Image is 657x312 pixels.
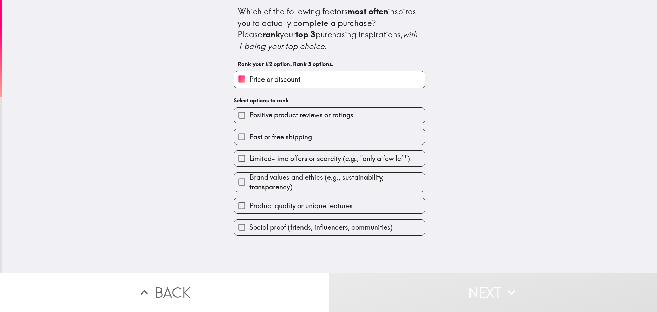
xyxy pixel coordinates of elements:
[234,151,425,166] button: Limited-time offers or scarcity (e.g., "only a few left")
[237,6,422,52] div: Which of the following factors inspires you to actually complete a purchase? Please your purchasi...
[234,108,425,123] button: Positive product reviews or ratings
[234,220,425,235] button: Social proof (friends, influencers, communities)
[296,29,315,39] b: top 3
[348,6,388,16] b: most often
[249,201,353,211] span: Product quality or unique features
[234,129,425,145] button: Fast or free shipping
[328,273,657,312] button: Next
[249,110,353,120] span: Positive product reviews or ratings
[234,97,425,104] h6: Select options to rank
[234,71,425,88] button: 1Price or discount
[249,173,425,192] span: Brand values and ethics (e.g., sustainability, transparency)
[234,173,425,192] button: Brand values and ethics (e.g., sustainability, transparency)
[249,132,312,142] span: Fast or free shipping
[234,198,425,213] button: Product quality or unique features
[249,223,393,232] span: Social proof (friends, influencers, communities)
[249,154,410,163] span: Limited-time offers or scarcity (e.g., "only a few left")
[262,29,280,39] b: rank
[237,60,422,68] h6: Rank your #2 option. Rank 3 options.
[237,29,420,51] i: with 1 being your top choice.
[249,75,300,84] span: Price or discount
